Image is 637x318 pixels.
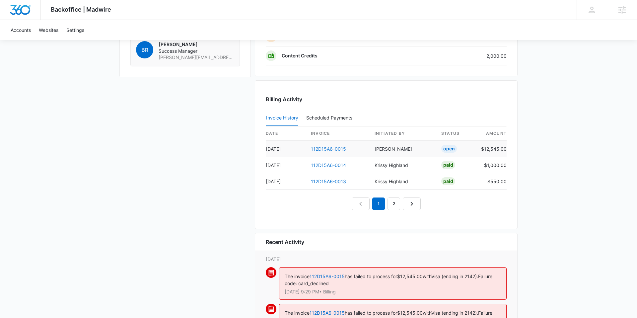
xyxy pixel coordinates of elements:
span: BR [136,41,153,58]
a: Websites [35,20,62,40]
p: Content Credits [282,52,318,59]
a: 112D15A6-0014 [311,162,346,168]
span: Backoffice | Madwire [51,6,111,13]
a: Accounts [7,20,35,40]
th: date [266,126,306,141]
span: with [423,310,431,316]
p: [DATE] 9:29 PM • Billing [285,289,501,294]
a: Next Page [403,198,421,210]
span: has failed to process for [345,274,397,279]
td: [DATE] [266,141,306,157]
th: invoice [306,126,369,141]
td: Krissy Highland [369,173,436,190]
h3: Billing Activity [266,95,507,103]
span: Success Manager [159,48,234,54]
td: 2,000.00 [436,46,507,65]
a: Page 2 [388,198,400,210]
em: 1 [372,198,385,210]
td: $1,000.00 [476,157,507,173]
th: Initiated By [369,126,436,141]
span: has failed to process for [345,310,397,316]
th: amount [476,126,507,141]
a: Settings [62,20,88,40]
th: status [436,126,476,141]
a: 112D15A6-0015 [310,310,345,316]
td: $550.00 [476,173,507,190]
div: Paid [441,161,455,169]
td: [PERSON_NAME] [369,141,436,157]
span: with [423,274,431,279]
p: [PERSON_NAME] [159,41,234,48]
span: $12,545.00 [397,274,423,279]
span: $12,545.00 [397,310,423,316]
a: 112D15A6-0013 [311,179,346,184]
a: 112D15A6-0015 [310,274,345,279]
div: Open [441,145,457,153]
td: $12,545.00 [476,141,507,157]
a: 112D15A6-0015 [311,146,346,152]
span: The invoice [285,274,310,279]
span: [PERSON_NAME][EMAIL_ADDRESS][PERSON_NAME][DOMAIN_NAME] [159,54,234,61]
td: [DATE] [266,157,306,173]
span: The invoice [285,310,310,316]
div: Paid [441,177,455,185]
nav: Pagination [352,198,421,210]
p: [DATE] [266,256,507,263]
div: Scheduled Payments [306,116,355,120]
td: Krissy Highland [369,157,436,173]
h6: Recent Activity [266,238,304,246]
td: [DATE] [266,173,306,190]
span: Visa (ending in 2142). [431,274,478,279]
span: Visa (ending in 2142). [431,310,478,316]
button: Invoice History [266,110,298,126]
